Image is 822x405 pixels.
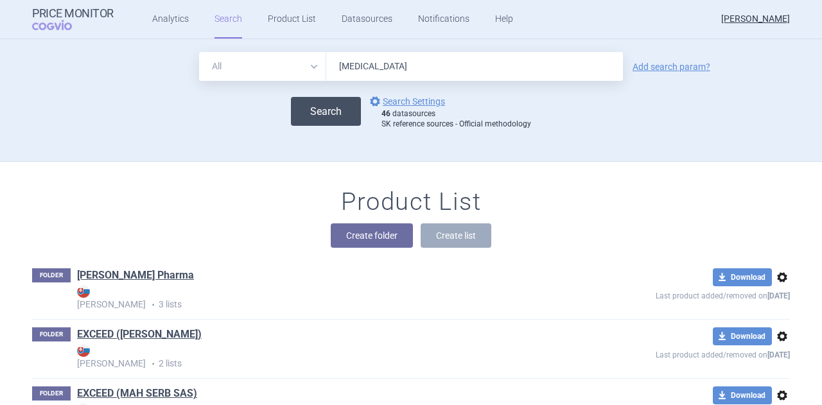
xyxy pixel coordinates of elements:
[77,327,202,341] a: EXCEED ([PERSON_NAME])
[381,109,531,129] div: datasources SK reference sources - Official methodology
[77,344,563,370] p: 2 lists
[767,350,790,359] strong: [DATE]
[146,298,159,311] i: •
[77,285,90,298] img: SK
[767,291,790,300] strong: [DATE]
[32,7,114,31] a: Price MonitorCOGVIO
[381,109,390,118] strong: 46
[77,285,563,309] strong: [PERSON_NAME]
[77,327,202,344] h1: EXCEED (MAH Hansa)
[421,223,491,248] button: Create list
[341,187,481,217] h1: Product List
[77,344,90,357] img: SK
[77,268,194,282] a: [PERSON_NAME] Pharma
[563,345,790,361] p: Last product added/removed on
[291,97,361,126] button: Search
[32,327,71,341] p: FOLDER
[77,285,563,311] p: 3 lists
[713,386,772,404] button: Download
[633,62,710,71] a: Add search param?
[331,223,413,248] button: Create folder
[32,386,71,401] p: FOLDER
[32,268,71,282] p: FOLDER
[563,286,790,302] p: Last product added/removed on
[713,268,772,286] button: Download
[32,20,90,30] span: COGVIO
[146,358,159,370] i: •
[77,344,563,368] strong: [PERSON_NAME]
[77,268,194,285] h1: ELVA Pharma
[367,94,445,109] a: Search Settings
[77,386,197,403] h1: EXCEED (MAH SERB SAS)
[713,327,772,345] button: Download
[32,7,114,20] strong: Price Monitor
[77,386,197,401] a: EXCEED (MAH SERB SAS)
